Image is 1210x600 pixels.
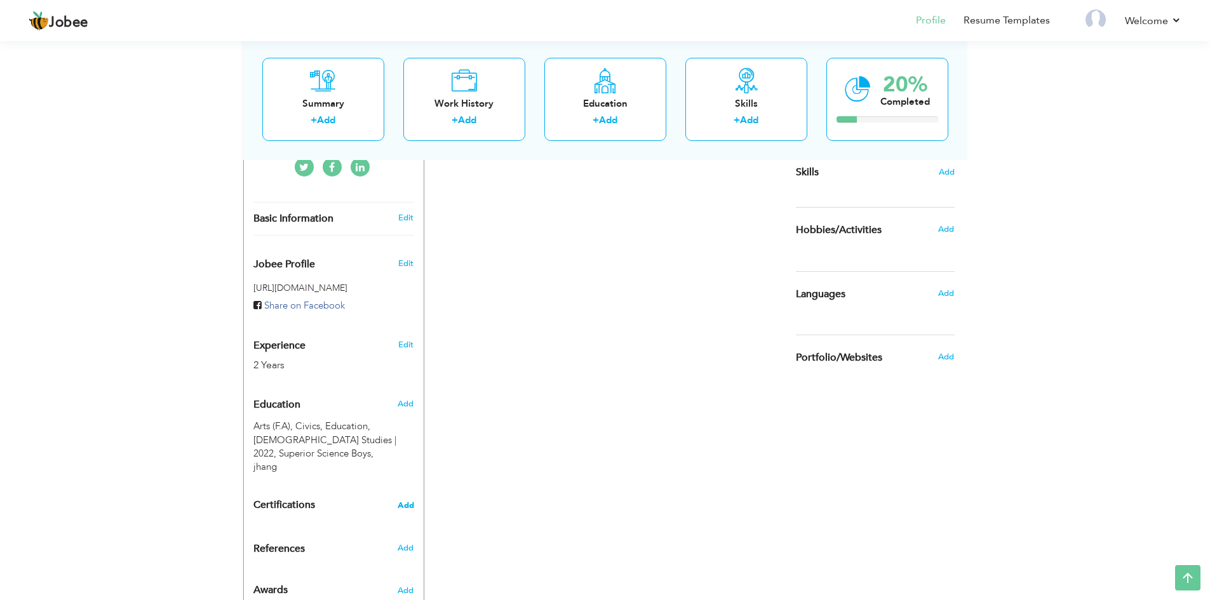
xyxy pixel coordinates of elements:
span: Hobbies/Activities [796,225,882,236]
div: Skills [696,97,797,110]
span: Portfolio/Websites [796,352,882,364]
div: 20% [880,74,930,95]
h5: [URL][DOMAIN_NAME] [253,283,414,293]
a: Edit [398,339,413,350]
span: Languages [796,289,845,300]
span: Arts (F.A), Superior Science Boys, 2022 [253,420,396,460]
div: Share your links of online work [786,335,964,380]
img: Profile Img [1086,10,1106,30]
span: Add [398,542,413,554]
span: Certifications [253,498,315,512]
div: Education [555,97,656,110]
a: Add [458,114,476,126]
div: Show your familiar languages. [796,271,955,316]
div: Enhance your career by creating a custom URL for your Jobee public profile. [244,245,424,277]
a: Add [740,114,758,126]
div: 2 Years [253,358,384,373]
div: Work History [413,97,515,110]
label: + [452,114,458,127]
img: jobee.io [29,11,49,31]
div: Add your educational degree. [253,392,414,474]
div: Add the reference. [244,542,424,562]
span: Add [398,398,413,410]
span: Add [938,351,954,363]
span: Add [938,288,954,299]
span: References [253,543,305,555]
div: Summary [272,97,374,110]
span: Add [938,223,954,235]
a: Resume Templates [964,13,1050,28]
label: + [593,114,599,127]
span: Superior Science Boys, jhang [253,447,373,473]
a: Edit [398,212,413,223]
span: Add the certifications you’ve earned. [398,501,414,510]
label: + [311,114,317,127]
span: Awards [253,585,288,596]
span: Education [253,399,300,411]
span: Share on Facebook [264,299,345,312]
div: Completed [880,95,930,108]
span: Jobee [49,16,88,30]
span: Basic Information [253,213,333,225]
a: Jobee [29,11,88,31]
a: Profile [916,13,946,28]
span: Edit [398,258,413,269]
div: Arts (F.A), 2022 [244,420,424,474]
span: Add [939,166,955,178]
div: Share some of your professional and personal interests. [786,208,964,252]
span: Jobee Profile [253,259,315,270]
a: Welcome [1125,13,1181,29]
span: Add [398,585,413,596]
a: Add [317,114,335,126]
span: Experience [253,340,306,352]
label: + [734,114,740,127]
span: Skills [796,165,819,179]
a: Add [599,114,617,126]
